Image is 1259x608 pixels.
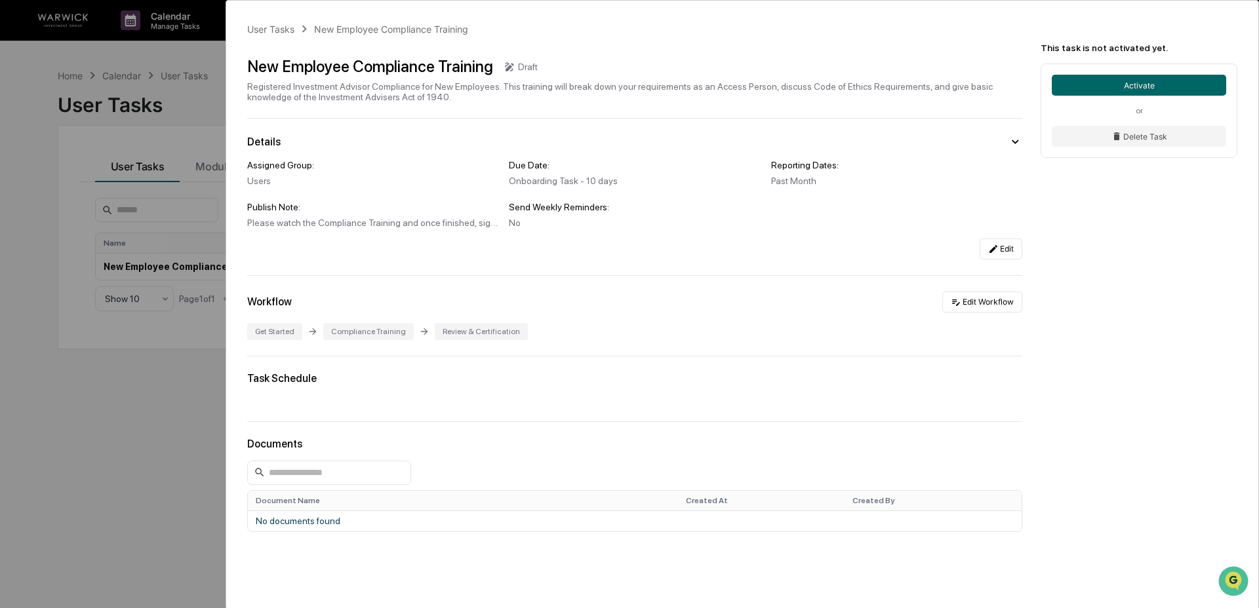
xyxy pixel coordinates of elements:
span: Attestations [108,165,163,178]
button: Edit [980,238,1022,259]
button: Start new chat [223,104,239,120]
div: Send Weekly Reminders: [509,202,760,212]
div: No [509,218,760,228]
div: Get Started [247,323,302,340]
div: Task Schedule [247,372,1022,385]
button: Edit Workflow [942,292,1022,313]
div: Details [247,136,281,148]
a: 🔎Data Lookup [8,185,88,208]
th: Created At [678,491,845,510]
div: or [1052,106,1226,115]
div: Documents [247,438,1022,450]
th: Created By [845,491,1022,510]
iframe: Open customer support [1217,565,1252,600]
div: User Tasks [247,24,294,35]
span: Data Lookup [26,190,83,203]
div: Reporting Dates: [771,160,1022,170]
div: Past Month [771,176,1022,186]
button: Delete Task [1052,126,1226,147]
div: Workflow [247,295,292,308]
div: Publish Note: [247,202,498,212]
div: Registered Investment Advisor Compliance for New Employees. This training will break down your re... [247,81,1022,102]
div: Start new chat [45,100,215,113]
button: Activate [1052,75,1226,96]
th: Document Name [248,491,679,510]
div: New Employee Compliance Training [314,24,468,35]
p: How can we help? [13,28,239,48]
div: This task is not activated yet. [1041,43,1237,53]
div: Due Date: [509,160,760,170]
div: Compliance Training [323,323,414,340]
div: 🔎 [13,191,24,202]
div: Review & Certification [435,323,528,340]
span: Preclearance [26,165,85,178]
div: We're available if you need us! [45,113,166,124]
a: 🖐️Preclearance [8,160,90,183]
div: Users [247,176,498,186]
div: 🗄️ [95,166,106,177]
img: 1746055101610-c473b297-6a78-478c-a979-82029cc54cd1 [13,100,37,124]
div: 🖐️ [13,166,24,177]
div: New Employee Compliance Training [247,57,493,76]
a: 🗄️Attestations [90,160,168,183]
a: Powered byPylon [92,221,159,232]
div: Draft [518,62,538,72]
td: No documents found [248,510,1022,531]
span: Pylon [130,222,159,232]
div: Assigned Group: [247,160,498,170]
div: Please watch the Compliance Training and once finished, sign the corresponding attestation. Pleas... [247,218,498,228]
div: Onboarding Task - 10 days [509,176,760,186]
